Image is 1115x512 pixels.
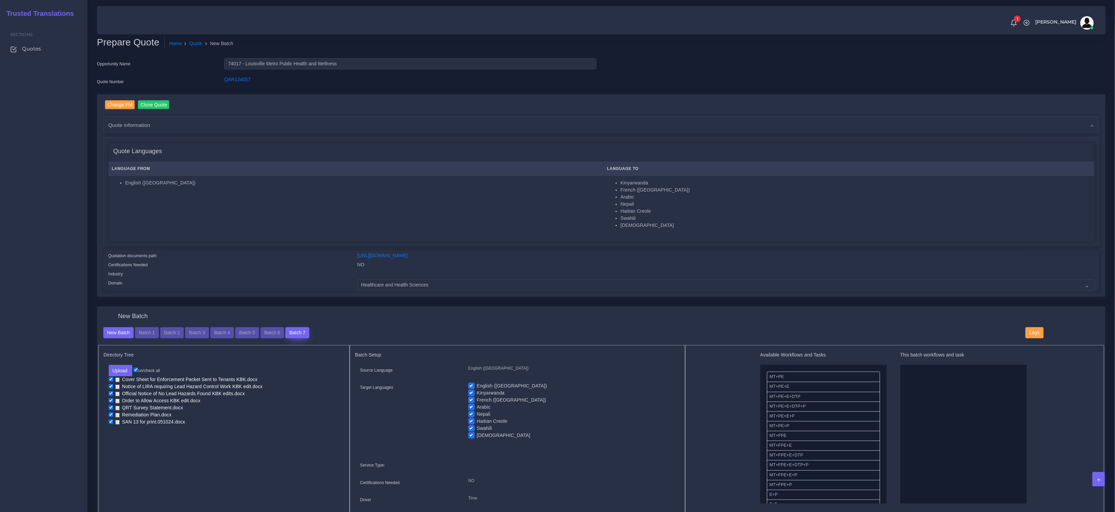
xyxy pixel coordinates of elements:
li: MT+PE [767,372,880,382]
a: 1 [1008,19,1020,27]
h2: Trusted Translations [2,9,74,18]
a: SAN 13 for print.051024.docx [113,419,188,425]
label: Driver [360,497,371,503]
label: Kinyarwanda [477,389,504,397]
button: Batch 6 [260,327,284,339]
span: Quote information [108,121,150,129]
label: Opportunity Name [97,61,131,67]
a: Batch 3 [185,330,209,335]
input: un/check all [134,368,138,372]
p: English ([GEOGRAPHIC_DATA]) [468,365,675,372]
li: T+E [767,500,880,510]
li: MT+PE+E [767,382,880,392]
span: Logs [1030,330,1040,335]
a: Notice of LIRA requiring Lead Hazard Control Work KBK edit.docx [113,383,265,390]
span: Sections [10,32,33,37]
label: Target Languages [360,384,393,390]
li: MT+PE+E+DTP+P [767,402,880,412]
li: MT+FPE+E+DTP [767,450,880,460]
a: Batch 1 [135,330,159,335]
h5: This batch workflows and task [900,352,1027,358]
li: MT+FPE+E+P [767,470,880,480]
label: [DEMOGRAPHIC_DATA] [477,432,530,439]
label: Quotation documents path [108,253,157,259]
p: Time [468,495,675,502]
li: MT+FPE [767,431,880,441]
li: MT+PE+E+DTP [767,392,880,402]
a: [PERSON_NAME]avatar [1032,16,1096,30]
h5: Batch Setup [355,352,680,358]
img: avatar [1080,16,1094,30]
input: Clone Quote [138,100,170,109]
button: New Batch [103,327,134,339]
label: Nepali [477,411,491,418]
button: Batch 1 [135,327,159,339]
button: Batch 3 [185,327,209,339]
li: MT+PE+E+P [767,411,880,421]
button: Batch 2 [160,327,184,339]
label: Arabic [477,404,491,411]
a: Cover Sheet for Enforcement Packet Sent to Tenants KBK.docx [113,376,260,383]
a: Batch 2 [160,330,184,335]
button: Upload [109,365,133,376]
a: Home [169,40,182,47]
li: Kinyarwanda [621,179,1091,186]
li: French ([GEOGRAPHIC_DATA]) [621,186,1091,194]
li: New Batch [203,40,233,47]
li: MT+FPE+P [767,480,880,490]
button: Batch 5 [235,327,259,339]
label: Service Type: [360,462,385,468]
label: Domain [108,280,123,286]
li: Arabic [621,194,1091,201]
li: E+P [767,490,880,500]
label: Swahili [477,425,492,432]
input: Change PM [105,100,135,109]
a: Remediation Plan.docx [113,412,174,418]
h5: Directory Tree [104,352,345,358]
a: Trusted Translations [2,8,74,19]
label: Certifications Needed [108,262,148,268]
div: Quote information [104,116,1099,134]
li: Nepali [621,201,1091,208]
h5: Available Workflows and Tasks [760,352,887,358]
button: Batch 4 [210,327,234,339]
h4: Quote Languages [113,148,162,155]
li: MT+PE+P [767,421,880,431]
a: QRT Survey Statement.docx [113,405,185,411]
label: French ([GEOGRAPHIC_DATA]) [477,397,546,404]
div: NO [352,261,1100,270]
li: MT+FPE+E [767,441,880,451]
a: Batch 5 [235,330,259,335]
a: Batch 6 [260,330,284,335]
a: [URL][DOMAIN_NAME] [357,253,408,258]
a: QAR124057 [224,77,250,82]
button: Logs [1025,327,1043,339]
h4: New Batch [118,313,148,320]
label: English ([GEOGRAPHIC_DATA]) [477,382,547,389]
a: Batch 7 [285,330,309,335]
label: Quote Number [97,79,124,85]
a: Batch 4 [210,330,234,335]
th: Language To [603,162,1094,176]
li: Haitian Creole [621,208,1091,215]
li: [DEMOGRAPHIC_DATA] [621,222,1091,229]
a: Official Notice of No Lead Hazards Found KBK edits.docx [113,390,247,397]
li: Swahili [621,215,1091,222]
label: Haitian Creole [477,418,508,425]
label: Certifications Needed [360,480,400,486]
span: Quotes [22,45,41,53]
a: New Batch [103,330,134,335]
p: NO [468,477,675,484]
li: English ([GEOGRAPHIC_DATA]) [125,179,600,186]
span: [PERSON_NAME] [1035,20,1077,24]
h2: Prepare Quote [97,37,165,48]
span: 1 [1014,15,1021,22]
li: MT+FPE+E+DTP+P [767,460,880,470]
a: Quote [189,40,203,47]
a: Order to Allow Access KBK edit.docx [113,398,203,404]
th: Language From [108,162,604,176]
label: Industry [108,271,123,277]
label: un/check all [134,368,160,374]
a: Quotes [5,42,82,56]
button: Batch 7 [285,327,309,339]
